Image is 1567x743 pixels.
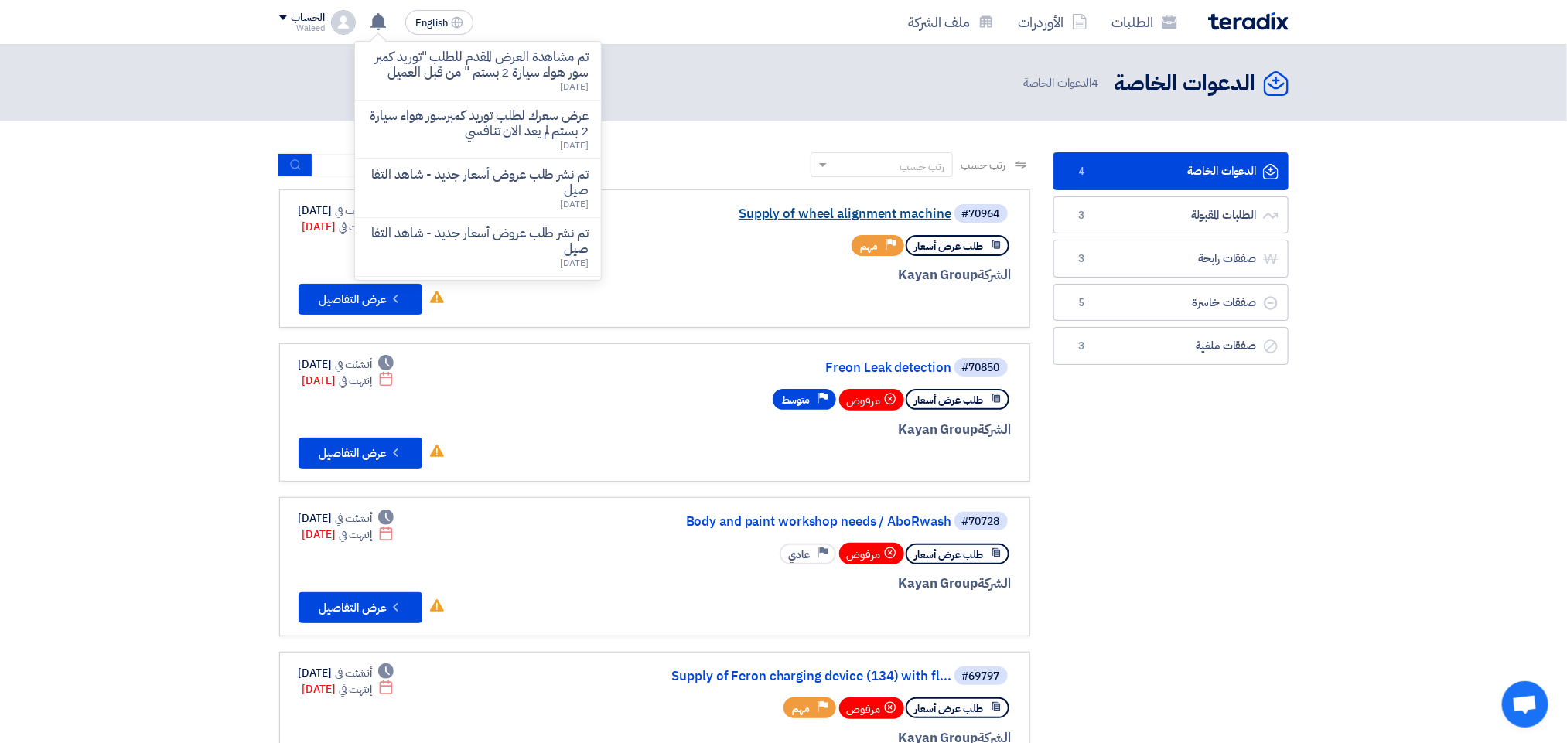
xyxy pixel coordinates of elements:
div: رتب حسب [900,158,944,175]
span: 4 [1092,74,1099,91]
div: [DATE] [302,373,394,389]
span: 3 [1073,339,1091,354]
a: الدعوات الخاصة4 [1053,152,1289,190]
span: إنتهت في [339,681,372,697]
a: Supply of wheel alignment machine [642,207,951,221]
div: Kayan Group [639,265,1011,285]
a: ملف الشركة [896,4,1006,40]
span: طلب عرض أسعار [915,393,984,407]
div: Waleed [279,24,325,32]
a: Supply of Feron charging device (134) with fl... [642,670,951,683]
span: مهم [861,239,879,254]
span: طلب عرض أسعار [915,239,984,254]
a: Body and paint workshop needs / AboRwash [642,515,951,529]
div: [DATE] [299,203,394,219]
p: تم نشر طلب عروض أسعار جديد - شاهد التفاصيل [367,167,589,198]
span: [DATE] [560,256,588,270]
span: 5 [1073,295,1091,311]
div: [DATE] [302,219,394,235]
a: Open chat [1502,681,1548,728]
div: الحساب [292,12,325,25]
span: مهم [793,701,811,716]
span: 4 [1073,164,1091,179]
img: profile_test.png [331,10,356,35]
span: [DATE] [560,197,588,211]
input: ابحث بعنوان أو رقم الطلب [312,154,529,177]
div: Kayan Group [639,574,1011,594]
img: Teradix logo [1208,12,1289,30]
div: مرفوض [839,389,904,411]
span: عادي [789,547,811,562]
button: عرض التفاصيل [299,284,422,315]
a: صفقات رابحة3 [1053,240,1289,278]
div: [DATE] [302,527,394,543]
span: الشركة [978,574,1011,593]
span: 3 [1073,251,1091,267]
div: مرفوض [839,543,904,564]
p: تم نشر طلب عروض أسعار جديد - شاهد التفاصيل [367,226,589,257]
span: English [415,18,448,29]
div: [DATE] [299,356,394,373]
span: [DATE] [560,80,588,94]
span: إنتهت في [339,527,372,543]
div: [DATE] [299,665,394,681]
a: Freon Leak detection [642,361,951,375]
span: رتب حسب [961,157,1005,173]
span: طلب عرض أسعار [915,701,984,716]
a: الطلبات المقبولة3 [1053,196,1289,234]
button: عرض التفاصيل [299,592,422,623]
div: #70964 [962,209,1000,220]
div: [DATE] [302,681,394,697]
span: متوسط [782,393,811,407]
a: الأوردرات [1006,4,1100,40]
span: الشركة [978,420,1011,439]
span: أنشئت في [335,510,372,527]
div: #69797 [962,671,1000,682]
span: أنشئت في [335,203,372,219]
a: صفقات خاسرة5 [1053,284,1289,322]
div: #70850 [962,363,1000,373]
span: طلب عرض أسعار [915,547,984,562]
h2: الدعوات الخاصة [1115,69,1256,99]
span: إنتهت في [339,219,372,235]
span: الدعوات الخاصة [1023,74,1102,92]
div: [DATE] [299,510,394,527]
span: الشركة [978,265,1011,285]
div: #70728 [962,516,1000,527]
span: أنشئت في [335,665,372,681]
span: إنتهت في [339,373,372,389]
span: [DATE] [560,138,588,152]
span: أنشئت في [335,356,372,373]
span: 3 [1073,208,1091,223]
a: صفقات ملغية3 [1053,327,1289,365]
button: عرض التفاصيل [299,438,422,469]
p: تم مشاهدة العرض المقدم للطلب "توريد كمبرسور هواء سيارة 2 بستم " من قبل العميل [367,49,589,80]
button: English [405,10,473,35]
p: عرض سعرك لطلب توريد كمبرسور هواء سيارة 2 بستم لم يعد الان تنافسي [367,108,589,139]
a: الطلبات [1100,4,1190,40]
div: مرفوض [839,697,904,719]
div: Kayan Group [639,420,1011,440]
